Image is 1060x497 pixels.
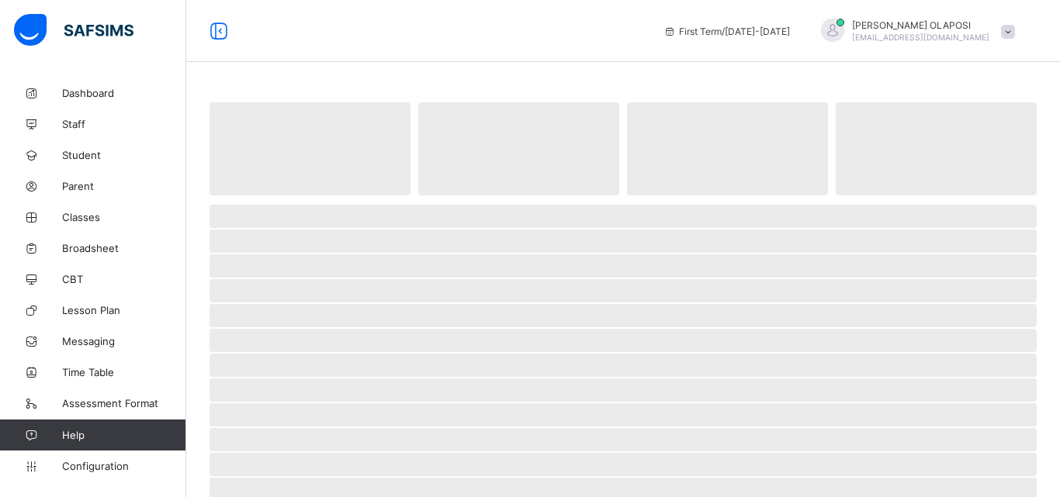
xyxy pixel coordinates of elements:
[62,460,185,472] span: Configuration
[852,33,989,42] span: [EMAIL_ADDRESS][DOMAIN_NAME]
[210,453,1037,476] span: ‌
[62,335,186,347] span: Messaging
[210,230,1037,253] span: ‌
[210,102,410,195] span: ‌
[62,149,186,161] span: Student
[62,304,186,316] span: Lesson Plan
[418,102,619,195] span: ‌
[210,403,1037,426] span: ‌
[210,378,1037,402] span: ‌
[62,429,185,441] span: Help
[210,205,1037,228] span: ‌
[663,26,790,37] span: session/term information
[210,279,1037,302] span: ‌
[62,180,186,192] span: Parent
[852,19,989,31] span: [PERSON_NAME] OLAPOSI
[210,304,1037,327] span: ‌
[805,19,1023,44] div: NAOMIOLAPOSI
[62,242,186,254] span: Broadsheet
[62,87,186,99] span: Dashboard
[62,211,186,223] span: Classes
[14,14,133,47] img: safsims
[210,254,1037,278] span: ‌
[62,118,186,130] span: Staff
[210,354,1037,377] span: ‌
[62,397,186,409] span: Assessment Format
[62,366,186,378] span: Time Table
[836,102,1037,195] span: ‌
[627,102,828,195] span: ‌
[210,428,1037,451] span: ‌
[210,329,1037,352] span: ‌
[62,273,186,285] span: CBT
